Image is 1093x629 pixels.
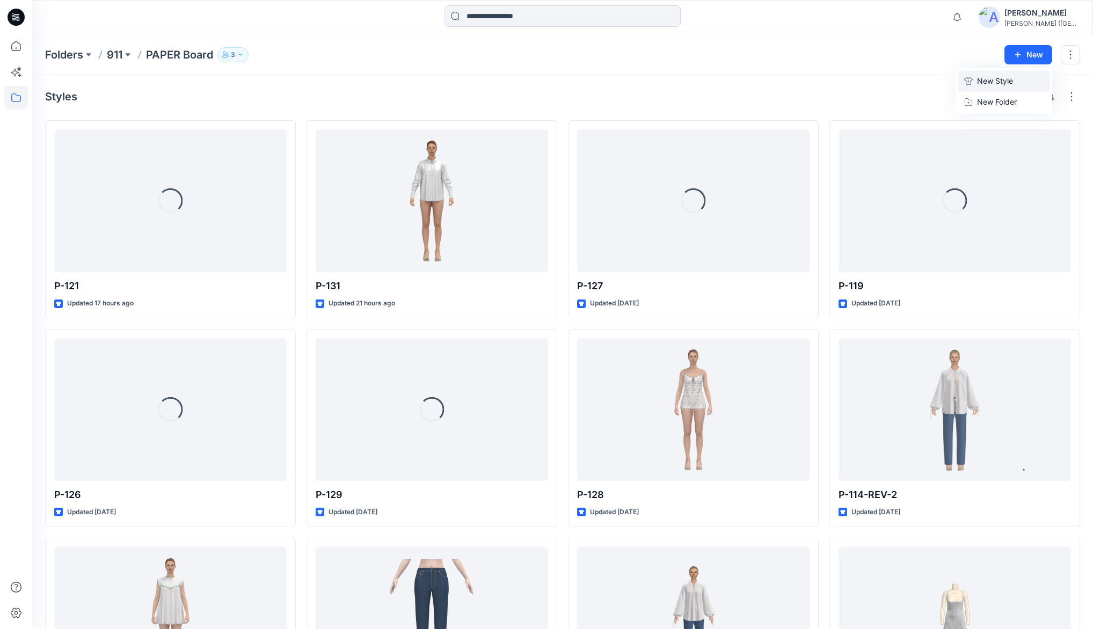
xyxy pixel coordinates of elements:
p: Updated [DATE] [590,298,639,309]
a: Folders [45,47,83,62]
div: [PERSON_NAME] [1004,6,1080,19]
img: avatar [979,6,1000,28]
p: P-114-REV-2 [839,487,1071,502]
a: P-114-REV-2 [839,338,1071,481]
p: New Style [977,75,1013,87]
p: P-121 [54,279,287,294]
p: New Folder [977,96,1017,107]
p: P-119 [839,279,1071,294]
p: PAPER Board [146,47,213,62]
button: New [1004,45,1052,64]
p: P-131 [316,279,548,294]
a: P-131 [316,129,548,272]
p: Updated [DATE] [851,507,900,518]
p: Updated [DATE] [329,507,377,518]
p: Updated [DATE] [67,507,116,518]
p: 3 [231,49,235,61]
p: Updated 17 hours ago [67,298,134,309]
p: Updated [DATE] [851,298,900,309]
a: 911 [107,47,122,62]
p: Updated 21 hours ago [329,298,395,309]
p: P-129 [316,487,548,502]
p: P-127 [577,279,810,294]
p: P-128 [577,487,810,502]
div: [PERSON_NAME] ([GEOGRAPHIC_DATA]) Exp... [1004,19,1080,27]
button: 3 [217,47,249,62]
h4: Styles [45,90,77,103]
a: New Style [958,70,1050,92]
p: P-126 [54,487,287,502]
a: P-128 [577,338,810,481]
p: Updated [DATE] [590,507,639,518]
